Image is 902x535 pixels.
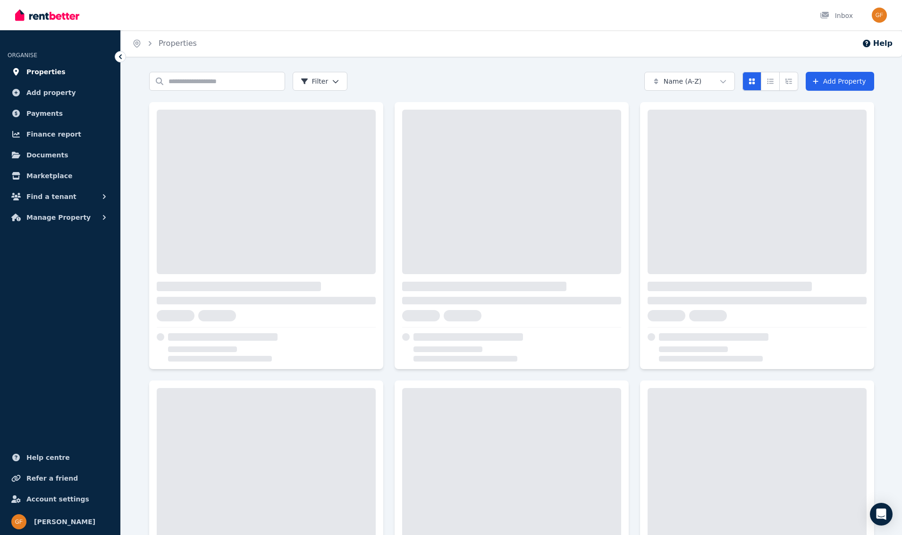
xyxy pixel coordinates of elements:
[8,125,113,144] a: Finance report
[862,38,893,49] button: Help
[26,87,76,98] span: Add property
[8,166,113,185] a: Marketplace
[8,208,113,227] button: Manage Property
[15,8,79,22] img: RentBetter
[870,503,893,526] div: Open Intercom Messenger
[26,212,91,223] span: Manage Property
[34,516,95,527] span: [PERSON_NAME]
[26,108,63,119] span: Payments
[8,448,113,467] a: Help centre
[8,490,113,509] a: Account settings
[293,72,348,91] button: Filter
[8,146,113,164] a: Documents
[742,72,761,91] button: Card view
[644,72,735,91] button: Name (A-Z)
[8,52,37,59] span: ORGANISE
[121,30,208,57] nav: Breadcrumb
[8,104,113,123] a: Payments
[26,473,78,484] span: Refer a friend
[806,72,874,91] a: Add Property
[11,514,26,529] img: Giora Friede
[26,66,66,78] span: Properties
[26,129,81,140] span: Finance report
[820,11,853,20] div: Inbox
[26,170,72,181] span: Marketplace
[26,149,68,161] span: Documents
[8,83,113,102] a: Add property
[779,72,798,91] button: Expanded list view
[8,62,113,81] a: Properties
[301,77,329,86] span: Filter
[26,191,76,202] span: Find a tenant
[8,469,113,488] a: Refer a friend
[26,493,89,505] span: Account settings
[8,187,113,206] button: Find a tenant
[26,452,70,463] span: Help centre
[742,72,798,91] div: View options
[872,8,887,23] img: Giora Friede
[761,72,780,91] button: Compact list view
[159,39,197,48] a: Properties
[664,77,702,86] span: Name (A-Z)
